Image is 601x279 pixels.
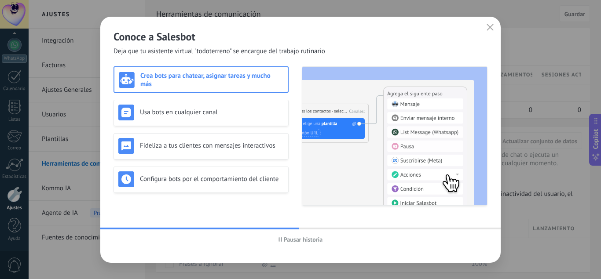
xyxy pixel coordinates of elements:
button: Pausar historia [275,233,327,246]
h2: Conoce a Salesbot [114,30,487,43]
h3: Fideliza a tus clientes con mensajes interactivos [140,141,284,150]
h3: Crea bots para chatear, asignar tareas y mucho más [140,72,283,88]
h3: Configura bots por el comportamiento del cliente [140,175,284,183]
h3: Usa bots en cualquier canal [140,108,284,116]
span: Pausar historia [284,236,323,243]
span: Deja que tu asistente virtual "todoterreno" se encargue del trabajo rutinario [114,47,325,56]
